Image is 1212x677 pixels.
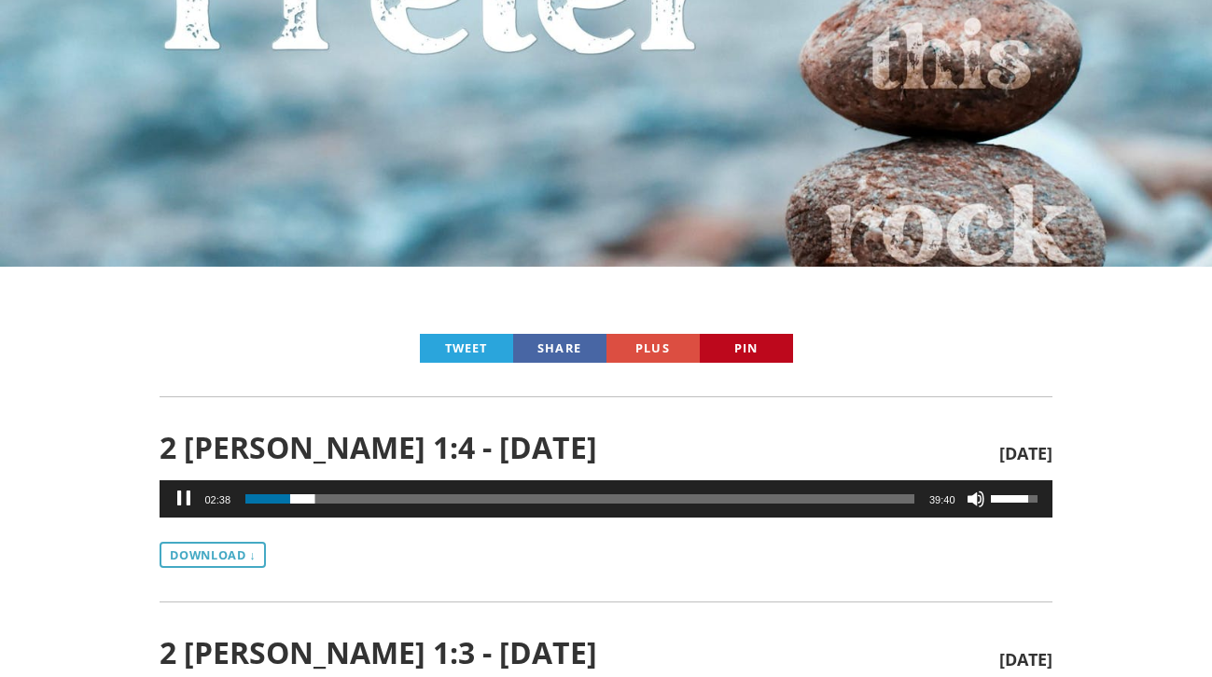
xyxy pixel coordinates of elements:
span: 02:38 [204,494,230,505]
a: Tweet [420,334,513,363]
button: Pause [174,490,193,508]
span: 39:40 [929,494,955,505]
a: Download ↓ [160,542,266,568]
span: 2 [PERSON_NAME] 1:4 - [DATE] [160,431,998,463]
a: Share [513,334,606,363]
button: Mute [967,490,985,508]
a: Pin [700,334,793,363]
span: [DATE] [999,445,1052,463]
span: [DATE] [999,651,1052,670]
a: Volume Slider [991,480,1043,514]
a: Plus [606,334,700,363]
span: 2 [PERSON_NAME] 1:3 - [DATE] [160,636,998,669]
div: Audio Player [160,480,1052,518]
